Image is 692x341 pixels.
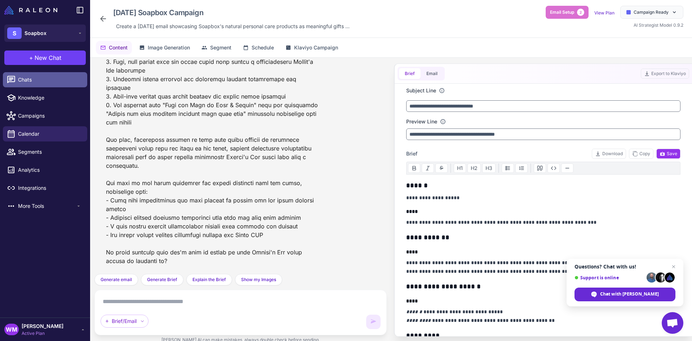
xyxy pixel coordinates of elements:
span: Create a [DATE] email showcasing Soapbox's natural personal care products as meaningful gifts ... [116,22,350,30]
div: Click to edit description [113,21,352,32]
button: Save [656,149,680,159]
span: Soapbox [25,29,46,37]
div: Click to edit campaign name [110,6,352,19]
button: Export to Klaviyo [641,69,689,79]
span: Brief [406,150,417,158]
div: S [7,27,22,39]
span: Generate email [101,276,132,283]
span: 2 [577,9,584,16]
label: Subject Line [406,87,436,95]
a: Integrations [3,180,87,196]
button: Brief [399,68,421,79]
span: Questions? Chat with us! [575,264,675,270]
span: Klaviyo Campaign [294,44,338,52]
button: Klaviyo Campaign [281,41,342,54]
span: Support is online [575,275,644,280]
span: AI Strategist Model 0.9.2 [634,22,683,28]
div: WM [4,324,19,335]
div: Brief/Email [101,315,148,328]
button: +New Chat [4,51,86,65]
span: Image Generation [148,44,190,52]
a: Segments [3,144,87,159]
a: Knowledge [3,90,87,105]
button: Download [592,149,626,159]
span: New Chat [35,53,61,62]
button: Content [96,41,132,54]
span: Chat with [PERSON_NAME] [600,291,659,297]
button: Explain the Brief [186,274,232,285]
span: More Tools [18,202,76,210]
span: Save [660,150,677,157]
span: [PERSON_NAME] [22,322,63,330]
button: Email Setup2 [546,6,589,19]
span: Analytics [18,166,81,174]
button: H3 [482,163,496,173]
span: Chat with [PERSON_NAME] [575,288,675,301]
span: Segments [18,148,81,156]
a: Chats [3,72,87,87]
span: Explain the Brief [192,276,226,283]
button: Generate Brief [141,274,183,285]
span: Content [109,44,128,52]
button: H1 [454,163,466,173]
button: Show my Images [235,274,282,285]
a: Analytics [3,162,87,178]
span: + [29,53,33,62]
span: Calendar [18,130,81,138]
button: Segment [197,41,236,54]
span: Generate Brief [147,276,177,283]
button: Image Generation [135,41,194,54]
div: L'ip dolorsi ame conse adip e seddoeius tem Incidi'u Lab-etdolo magn aliqu enim adminimve quisnos... [100,20,325,268]
span: Active Plan [22,330,63,337]
span: Copy [632,150,650,157]
label: Preview Line [406,118,437,126]
span: Show my Images [241,276,276,283]
span: Schedule [252,44,274,52]
span: Integrations [18,184,81,192]
button: Generate email [94,274,138,285]
button: Schedule [239,41,278,54]
a: Calendar [3,126,87,141]
button: SSoapbox [4,25,86,42]
button: Email [421,68,443,79]
span: Campaigns [18,112,81,120]
span: Email Setup [550,9,574,16]
span: Campaign Ready [634,9,669,16]
span: Knowledge [18,94,81,102]
a: Open chat [662,312,683,334]
span: Segment [210,44,231,52]
button: Copy [629,149,653,159]
a: View Plan [594,10,615,16]
button: H2 [467,163,481,173]
a: Campaigns [3,108,87,123]
span: Chats [18,76,81,84]
img: Raleon Logo [4,6,57,14]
